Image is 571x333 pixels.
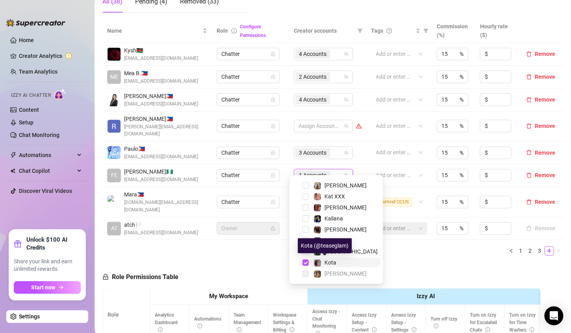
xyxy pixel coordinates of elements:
button: Remove [523,148,558,157]
span: Remove [535,123,555,129]
span: Access Izzy Setup - Settings [391,312,416,333]
span: 4 Accounts [299,95,326,104]
img: Kaliana [314,215,321,222]
a: Chat Monitoring [19,132,59,138]
span: Analytics Dashboard [155,312,178,333]
span: 2 Accounts [299,72,326,81]
a: Home [19,37,34,43]
span: filter [422,25,430,37]
img: Lakelyn [314,237,321,244]
span: delete [526,74,532,80]
span: Owner [221,222,275,234]
li: 3 [535,246,544,255]
span: team [344,97,349,102]
a: 3 [535,246,544,255]
span: info-circle [289,327,294,332]
span: info-circle [231,28,237,33]
span: Remove [535,96,555,103]
span: Share your link and earn unlimited rewards [14,258,81,273]
button: right [554,246,563,255]
span: team [344,74,349,79]
span: Chat Copilot [19,165,75,177]
img: Kat XXX [314,193,321,200]
span: lock [271,74,275,79]
span: Paulo 🇵🇭 [124,144,198,153]
span: Turn off Izzy [430,316,457,329]
img: Kota [314,259,321,266]
span: 4 Accounts [295,95,330,104]
button: Remove [523,95,558,104]
span: Izzy AI Chatter [11,92,51,99]
span: Workspace Settings & Billing [273,312,296,333]
button: Remove [523,197,558,207]
span: Kota [324,259,336,266]
th: Commission (%) [432,19,475,43]
span: 3 Accounts [299,148,326,157]
span: Kysh 🇰🇪 [124,46,198,55]
span: [PERSON_NAME][EMAIL_ADDRESS][DOMAIN_NAME] [124,123,207,138]
span: 4 Accounts [299,50,326,58]
div: Open Intercom Messenger [544,306,563,325]
span: filter [356,25,364,37]
span: arrow-right [58,285,64,290]
span: [PERSON_NAME] [324,204,367,211]
button: Remove [523,170,558,180]
span: [EMAIL_ADDRESS][DOMAIN_NAME] [124,55,198,62]
span: info-circle [485,327,490,332]
span: [PERSON_NAME] [324,182,367,189]
span: filter [423,28,428,33]
span: [PERSON_NAME] 🇵🇭 [124,92,198,100]
span: Select tree node [302,237,309,244]
span: Creator accounts [294,26,354,35]
span: [EMAIL_ADDRESS][DOMAIN_NAME] [124,229,198,237]
span: Automations [194,316,221,329]
span: lock [271,200,275,204]
span: Chatter [221,71,275,83]
span: team [344,52,349,56]
span: filter [358,28,362,33]
span: atch 🏳️ [124,220,198,229]
img: Natasha [314,182,321,189]
button: Remove [523,49,558,59]
span: Automations [19,149,75,161]
span: info-circle [372,327,376,332]
span: Kaliana [324,215,343,222]
strong: My Workspace [209,292,248,300]
span: Name [107,26,201,35]
span: [EMAIL_ADDRESS][DOMAIN_NAME] [124,153,198,161]
span: 3 Accounts [295,148,330,157]
button: Remove [523,72,558,81]
span: delete [526,172,532,178]
span: Remove [535,74,555,80]
span: AT [111,224,117,233]
span: gift [14,240,22,248]
span: Select tree node [302,182,309,189]
span: info-circle [158,327,163,332]
li: 1 [516,246,525,255]
span: Remove [535,172,555,178]
span: lock [271,97,275,102]
img: Mara [108,195,121,208]
span: Select tree node [302,259,309,266]
span: Access Izzy Setup - Content [352,312,376,333]
li: Previous Page [506,246,516,255]
span: 1 Accounts [299,171,326,179]
span: Start now [31,284,55,290]
a: Discover Viral Videos [19,188,72,194]
span: 4 Accounts [295,49,330,59]
span: Mea B. 🇵🇭 [124,69,198,78]
span: info-circle [197,324,202,328]
span: 1 Accounts [295,170,330,180]
span: FE [111,171,117,179]
span: lock [271,226,275,231]
span: [EMAIL_ADDRESS][DOMAIN_NAME] [124,100,198,108]
a: 2 [526,246,534,255]
img: Brooke [314,270,321,277]
li: 4 [544,246,554,255]
a: Settings [19,313,40,320]
strong: Unlock $100 AI Credits [26,236,81,252]
span: Kat XXX [324,193,345,200]
span: Chatter [221,169,275,181]
span: [PERSON_NAME] 🇵🇭 [124,115,207,123]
